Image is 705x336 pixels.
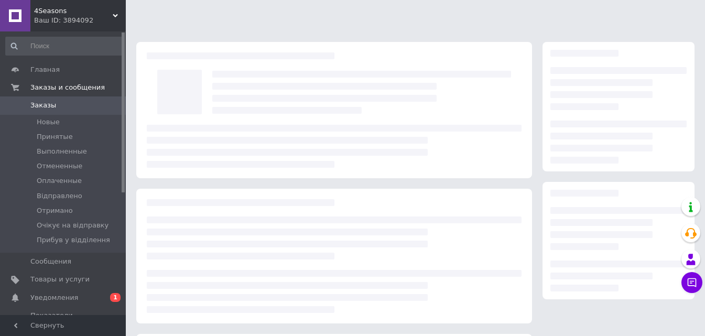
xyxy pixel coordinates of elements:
[110,293,121,302] span: 1
[37,176,82,186] span: Оплаченные
[30,293,78,302] span: Уведомления
[34,6,113,16] span: 4Seasons
[30,257,71,266] span: Сообщения
[30,101,56,110] span: Заказы
[30,311,97,330] span: Показатели работы компании
[30,83,105,92] span: Заказы и сообщения
[37,221,109,230] span: Очікує на відправку
[37,235,110,245] span: Прибув у відділення
[37,161,82,171] span: Отмененные
[37,147,87,156] span: Выполненные
[5,37,124,56] input: Поиск
[681,272,702,293] button: Чат с покупателем
[37,191,82,201] span: Відправлено
[34,16,126,25] div: Ваш ID: 3894092
[30,275,90,284] span: Товары и услуги
[37,132,73,142] span: Принятые
[30,65,60,74] span: Главная
[37,206,73,215] span: Отримано
[37,117,60,127] span: Новые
